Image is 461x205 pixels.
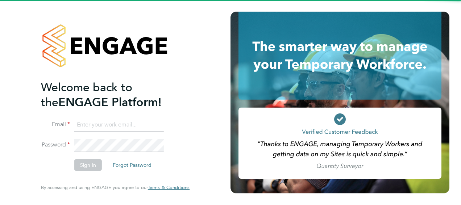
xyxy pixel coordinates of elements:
input: Enter your work email... [74,118,164,132]
a: Terms & Conditions [148,185,190,190]
h2: ENGAGE Platform! [41,80,182,110]
label: Email [41,121,70,128]
span: By accessing and using ENGAGE you agree to our [41,184,190,190]
button: Sign In [74,159,102,171]
label: Password [41,141,70,149]
span: Welcome back to the [41,80,132,109]
button: Forgot Password [107,159,157,171]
